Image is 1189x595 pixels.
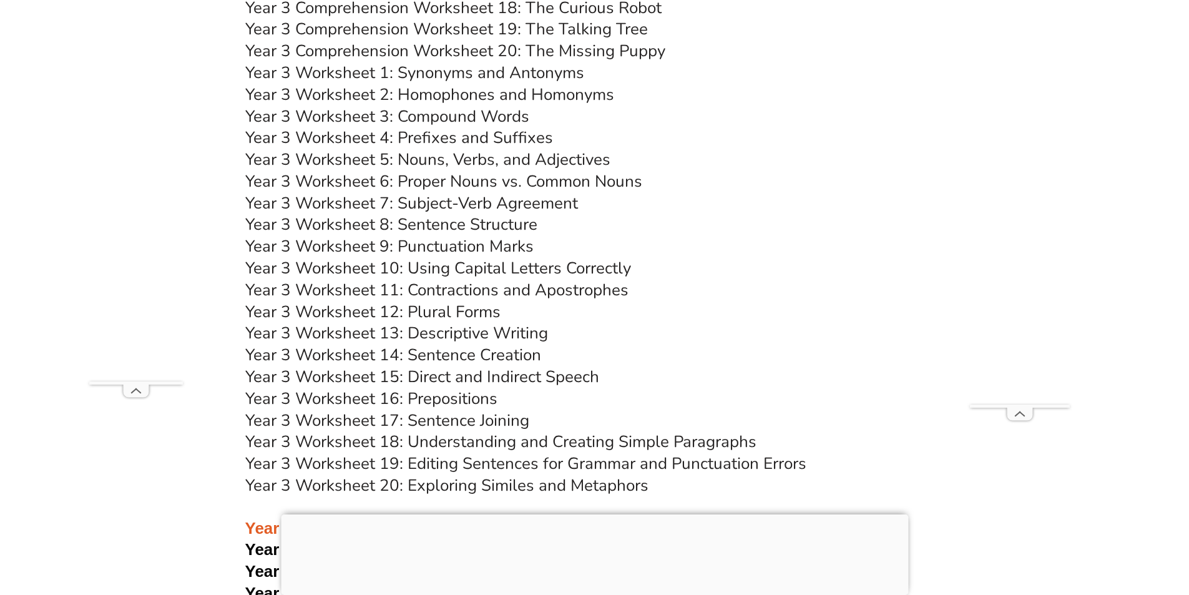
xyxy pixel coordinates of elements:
a: Year 3 Worksheet 1: Synonyms and Antonyms [245,62,584,84]
iframe: Chat Widget [981,454,1189,595]
a: Year 3 Worksheet 8: Sentence Structure [245,214,537,235]
a: Year 3 Worksheet 19: Editing Sentences for Grammar and Punctuation Errors [245,453,806,475]
a: Year 3 Worksheet 9: Punctuation Marks [245,235,534,257]
a: Year 3 Worksheet 7: Subject-Verb Agreement [245,192,578,214]
a: Year 3 Worksheet 2: Homophones and Homonyms [245,84,614,106]
a: Year 3 Worksheet 12: Plural Forms [245,301,501,323]
a: Year 3 Worksheet 6: Proper Nouns vs. Common Nouns [245,170,642,192]
iframe: Advertisement [970,30,1070,405]
a: Year 3 Worksheet 11: Contractions and Apostrophes [245,279,629,301]
iframe: Advertisement [281,514,908,592]
a: Year 3 Worksheet 14: Sentence Creation [245,344,541,366]
a: Year 3 Worksheet 16: Prepositions [245,388,497,410]
a: Year 3 Worksheet 10: Using Capital Letters Correctly [245,257,631,279]
a: Year 3 Worksheet 3: Compound Words [245,106,529,127]
a: Year 3 Worksheet 20: Exploring Similes and Metaphors [245,475,648,496]
h3: Year 4 English Worksheets [245,497,944,539]
a: Year 3 Worksheet 5: Nouns, Verbs, and Adjectives [245,149,610,170]
span: Year 4 Comprehension Worksheet 1: [245,540,527,559]
a: Year 3 Worksheet 13: Descriptive Writing [245,322,548,344]
a: Year 3 Worksheet 15: Direct and Indirect Speech [245,366,599,388]
a: Year 4 Comprehension Worksheet 2: Ancient Aztecs [245,562,647,581]
a: Year 3 Comprehension Worksheet 20: The Missing Puppy [245,40,665,62]
iframe: Advertisement [89,30,183,381]
a: Year 3 Worksheet 18: Understanding and Creating Simple Paragraphs [245,431,756,453]
a: Year 3 Comprehension Worksheet 19: The Talking Tree [245,18,648,40]
a: Year 3 Worksheet 17: Sentence Joining [245,410,529,431]
a: Year 4 Comprehension Worksheet 1: Dinosaur Adventure [245,540,686,559]
a: Year 3 Worksheet 4: Prefixes and Suffixes [245,127,553,149]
